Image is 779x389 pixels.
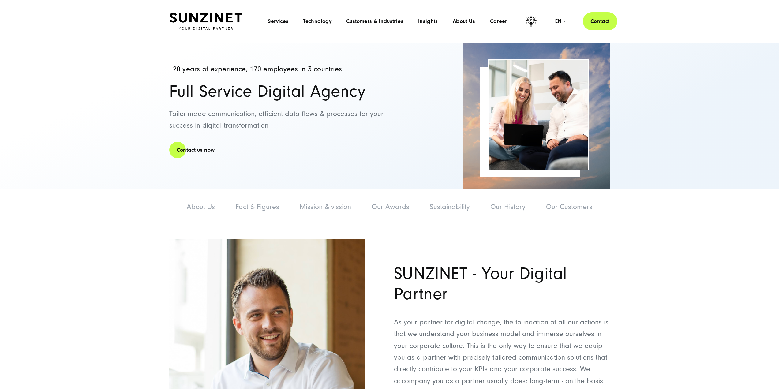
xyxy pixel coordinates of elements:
[394,263,610,304] h2: SUNZINET - Your Digital Partner
[169,13,242,30] img: SUNZINET Full Service Digital Agentur
[169,108,384,132] p: Tailor-made communication, efficient data flows & processes for your success in digital transform...
[555,18,566,24] div: en
[372,203,409,211] a: Our Awards
[453,18,475,24] a: About Us
[169,83,384,100] h1: Full Service Digital Agency
[546,203,592,211] a: Our Customers
[463,43,610,189] img: Full-Service Digitalagentur SUNZINET - Business Applications Web & Cloud_2
[268,18,288,24] a: Services
[300,203,351,211] a: Mission & vission
[235,203,279,211] a: Fact & Figures
[303,18,331,24] a: Technology
[583,12,617,30] a: Contact
[169,141,222,159] a: Contact us now
[489,60,588,170] img: Service_Images_2025_39
[187,203,215,211] a: About Us
[490,18,507,24] a: Career
[418,18,438,24] a: Insights
[346,18,403,24] a: Customers & Industries
[490,203,526,211] a: Our History
[169,65,384,73] h4: +20 years of experience, 170 employees in 3 countries
[430,203,470,211] a: Sustainability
